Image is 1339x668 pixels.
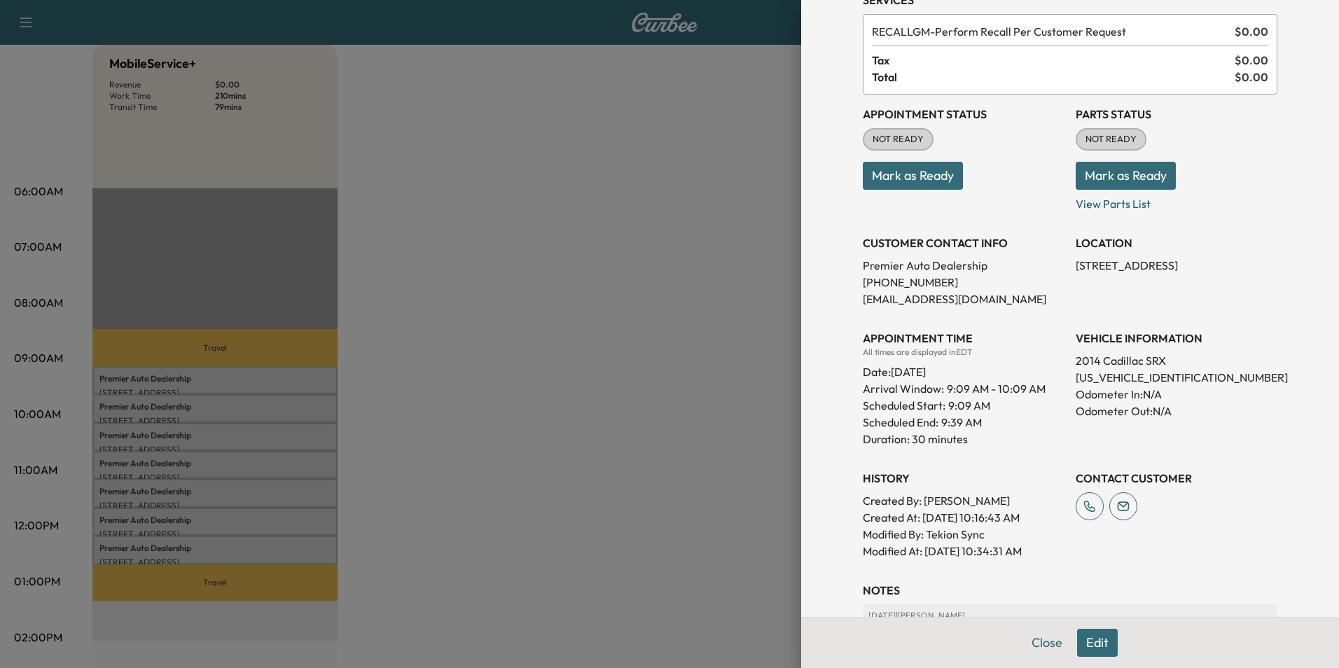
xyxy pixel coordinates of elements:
p: Created By : [PERSON_NAME] [863,492,1064,509]
p: 9:09 AM [948,397,990,414]
h3: LOCATION [1076,235,1277,251]
h3: CUSTOMER CONTACT INFO [863,235,1064,251]
span: $ 0.00 [1235,52,1268,69]
p: [US_VEHICLE_IDENTIFICATION_NUMBER] [1076,369,1277,386]
p: Created At : [DATE] 10:16:43 AM [863,509,1064,526]
p: [STREET_ADDRESS] [1076,257,1277,274]
button: Close [1022,629,1071,657]
span: $ 0.00 [1235,69,1268,85]
span: 9:09 AM - 10:09 AM [947,380,1046,397]
p: 9:39 AM [941,414,982,431]
button: Mark as Ready [1076,162,1176,190]
div: Date: [DATE] [863,358,1064,380]
p: View Parts List [1076,190,1277,212]
span: Tax [872,52,1235,69]
h3: APPOINTMENT TIME [863,330,1064,347]
h3: Appointment Status [863,106,1064,123]
span: $ 0.00 [1235,23,1268,40]
p: Scheduled End: [863,414,938,431]
p: Scheduled Start: [863,397,945,414]
p: 2014 Cadillac SRX [1076,352,1277,369]
p: [PHONE_NUMBER] [863,274,1064,291]
span: NOT READY [864,132,932,146]
h3: NOTES [863,582,1277,599]
p: [DATE] | [PERSON_NAME] [868,610,1272,621]
h3: CONTACT CUSTOMER [1076,470,1277,487]
p: [EMAIL_ADDRESS][DOMAIN_NAME] [863,291,1064,307]
h3: Parts Status [1076,106,1277,123]
p: Modified At : [DATE] 10:34:31 AM [863,543,1064,559]
h3: History [863,470,1064,487]
p: Modified By : Tekion Sync [863,526,1064,543]
button: Mark as Ready [863,162,963,190]
span: Perform Recall Per Customer Request [872,23,1229,40]
p: Duration: 30 minutes [863,431,1064,447]
p: Arrival Window: [863,380,1064,397]
div: All times are displayed in EDT [863,347,1064,358]
button: Edit [1077,629,1118,657]
p: Odometer In: N/A [1076,386,1277,403]
p: Premier Auto Dealership [863,257,1064,274]
span: NOT READY [1077,132,1145,146]
p: Odometer Out: N/A [1076,403,1277,419]
h3: VEHICLE INFORMATION [1076,330,1277,347]
span: Total [872,69,1235,85]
